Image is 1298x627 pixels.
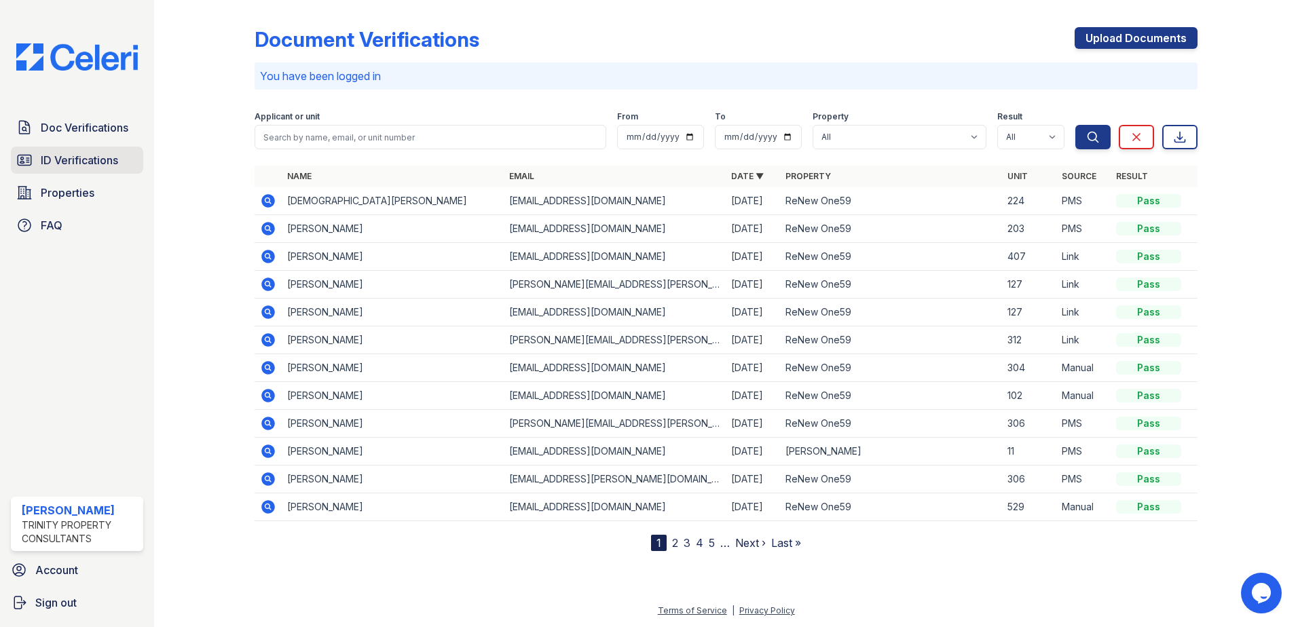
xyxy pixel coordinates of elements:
td: [PERSON_NAME] [282,326,504,354]
div: Pass [1116,194,1181,208]
td: Link [1056,271,1111,299]
td: [DATE] [726,410,780,438]
td: 127 [1002,299,1056,326]
td: [PERSON_NAME] [282,382,504,410]
a: Next › [735,536,766,550]
td: [DATE] [726,465,780,493]
div: 1 [651,535,667,551]
a: Property [785,171,831,181]
td: [DEMOGRAPHIC_DATA][PERSON_NAME] [282,187,504,215]
div: Document Verifications [255,27,479,52]
div: Pass [1116,278,1181,291]
td: Link [1056,299,1111,326]
td: 127 [1002,271,1056,299]
a: ID Verifications [11,147,143,174]
td: [DATE] [726,271,780,299]
div: Pass [1116,389,1181,402]
a: 3 [684,536,690,550]
a: FAQ [11,212,143,239]
td: [DATE] [726,354,780,382]
td: [PERSON_NAME][EMAIL_ADDRESS][PERSON_NAME][DOMAIN_NAME] [504,410,726,438]
iframe: chat widget [1241,573,1284,613]
td: [DATE] [726,493,780,521]
td: [DATE] [726,382,780,410]
td: 312 [1002,326,1056,354]
td: [PERSON_NAME] [282,215,504,243]
a: Account [5,556,149,584]
div: Pass [1116,305,1181,319]
div: Pass [1116,444,1181,458]
a: Terms of Service [658,605,727,615]
td: ReNew One59 [780,326,1002,354]
td: [DATE] [726,438,780,465]
div: [PERSON_NAME] [22,502,138,518]
td: ReNew One59 [780,243,1002,271]
a: Last » [771,536,801,550]
a: Unit [1007,171,1028,181]
td: [PERSON_NAME] [780,438,1002,465]
span: … [720,535,730,551]
td: PMS [1056,215,1111,243]
div: | [732,605,735,615]
a: 4 [696,536,703,550]
td: [EMAIL_ADDRESS][DOMAIN_NAME] [504,438,726,465]
td: [EMAIL_ADDRESS][PERSON_NAME][DOMAIN_NAME] [504,465,726,493]
td: [EMAIL_ADDRESS][DOMAIN_NAME] [504,354,726,382]
td: 529 [1002,493,1056,521]
td: 306 [1002,465,1056,493]
td: [EMAIL_ADDRESS][DOMAIN_NAME] [504,187,726,215]
td: ReNew One59 [780,299,1002,326]
td: Manual [1056,382,1111,410]
a: Properties [11,179,143,206]
td: 102 [1002,382,1056,410]
td: [PERSON_NAME][EMAIL_ADDRESS][PERSON_NAME][DOMAIN_NAME] [504,326,726,354]
a: Email [509,171,534,181]
td: 306 [1002,410,1056,438]
td: [EMAIL_ADDRESS][DOMAIN_NAME] [504,215,726,243]
td: ReNew One59 [780,187,1002,215]
div: Pass [1116,361,1181,375]
td: ReNew One59 [780,354,1002,382]
a: Name [287,171,312,181]
td: [EMAIL_ADDRESS][DOMAIN_NAME] [504,382,726,410]
td: [PERSON_NAME][EMAIL_ADDRESS][PERSON_NAME][PERSON_NAME][DOMAIN_NAME] [504,271,726,299]
a: Date ▼ [731,171,764,181]
td: PMS [1056,187,1111,215]
span: ID Verifications [41,152,118,168]
div: Pass [1116,417,1181,430]
a: Source [1062,171,1096,181]
input: Search by name, email, or unit number [255,125,606,149]
td: 304 [1002,354,1056,382]
td: PMS [1056,410,1111,438]
a: 5 [709,536,715,550]
a: Privacy Policy [739,605,795,615]
td: ReNew One59 [780,271,1002,299]
td: 11 [1002,438,1056,465]
td: [EMAIL_ADDRESS][DOMAIN_NAME] [504,493,726,521]
td: [DATE] [726,243,780,271]
td: [EMAIL_ADDRESS][DOMAIN_NAME] [504,299,726,326]
span: Sign out [35,594,77,611]
img: CE_Logo_Blue-a8612792a0a2168367f1c8372b55b34899dd931a85d93a1a3d3e32e68fde9ad4.png [5,43,149,71]
td: PMS [1056,438,1111,465]
div: Pass [1116,472,1181,486]
td: [PERSON_NAME] [282,354,504,382]
div: Pass [1116,333,1181,347]
td: [DATE] [726,299,780,326]
label: To [715,111,726,122]
a: Result [1116,171,1148,181]
a: 2 [672,536,678,550]
td: [DATE] [726,187,780,215]
td: Link [1056,326,1111,354]
td: [PERSON_NAME] [282,465,504,493]
td: Manual [1056,354,1111,382]
a: Sign out [5,589,149,616]
td: ReNew One59 [780,382,1002,410]
td: ReNew One59 [780,465,1002,493]
td: ReNew One59 [780,215,1002,243]
div: Pass [1116,500,1181,514]
td: [PERSON_NAME] [282,410,504,438]
td: [DATE] [726,326,780,354]
td: [PERSON_NAME] [282,493,504,521]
